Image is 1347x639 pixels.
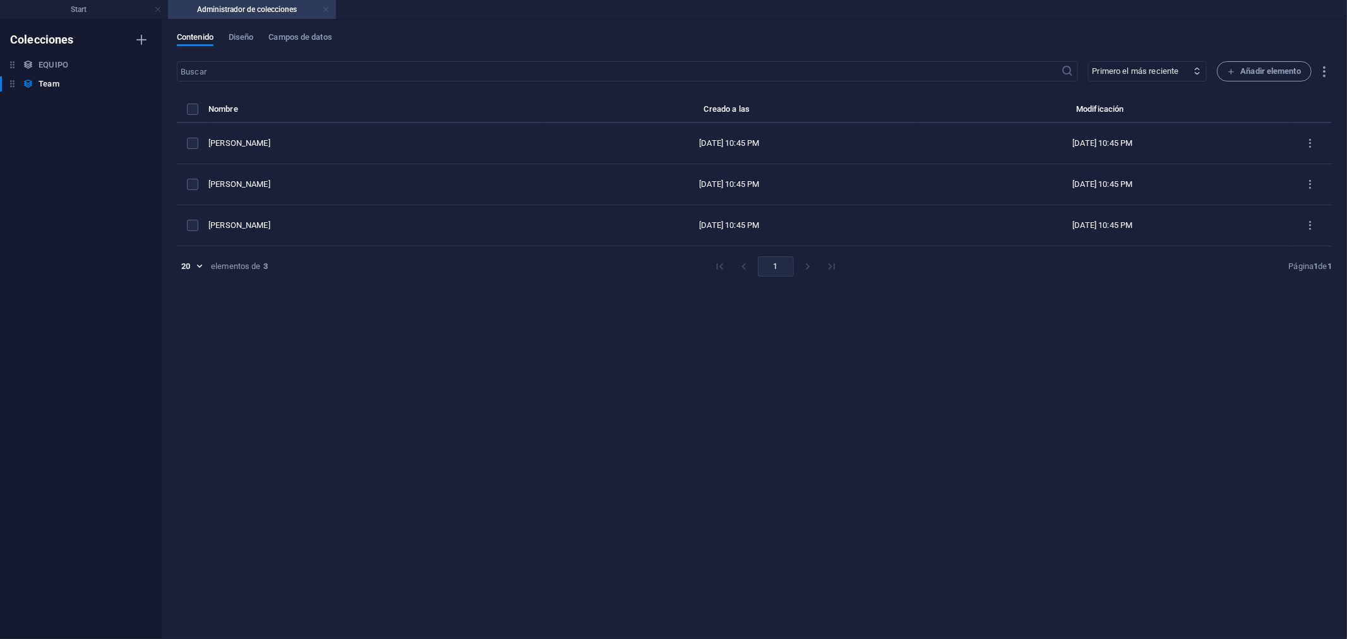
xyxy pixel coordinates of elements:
[208,138,532,149] div: [PERSON_NAME]
[268,30,332,47] span: Campos de datos
[708,256,844,277] nav: pagination navigation
[926,179,1279,190] div: [DATE] 10:45 PM
[553,138,906,149] div: [DATE] 10:45 PM
[208,220,532,231] div: [PERSON_NAME]
[553,179,906,190] div: [DATE] 10:45 PM
[916,102,1289,123] th: Modificación
[39,76,59,92] h6: Team
[926,138,1279,149] div: [DATE] 10:45 PM
[1289,261,1332,272] div: Página de
[177,261,206,272] div: 20
[211,261,261,272] div: elementos de
[1228,64,1302,79] span: Añadir elemento
[208,102,542,123] th: Nombre
[553,220,906,231] div: [DATE] 10:45 PM
[168,3,336,16] h4: Administrador de colecciones
[229,30,254,47] span: Diseño
[177,61,1061,81] input: Buscar
[263,261,268,272] strong: 3
[1314,261,1318,271] strong: 1
[177,30,213,47] span: Contenido
[542,102,916,123] th: Creado a las
[758,256,794,277] button: page 1
[926,220,1279,231] div: [DATE] 10:45 PM
[208,179,532,190] div: [PERSON_NAME]
[134,32,149,47] i: Crear colección
[39,57,68,73] h6: EQUIPO
[1327,261,1332,271] strong: 1
[10,32,74,47] h6: Colecciones
[1217,61,1312,81] button: Añadir elemento
[177,102,1332,246] table: items list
